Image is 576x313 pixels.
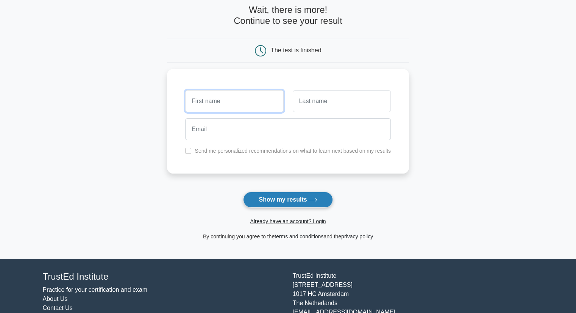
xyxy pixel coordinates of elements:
[243,192,332,208] button: Show my results
[275,233,323,239] a: terms and conditions
[185,90,283,112] input: First name
[271,47,321,53] div: The test is finished
[250,218,326,224] a: Already have an account? Login
[43,296,68,302] a: About Us
[43,271,284,282] h4: TrustEd Institute
[162,232,414,241] div: By continuing you agree to the and the
[293,90,391,112] input: Last name
[185,118,391,140] input: Email
[43,286,148,293] a: Practice for your certification and exam
[43,305,73,311] a: Contact Us
[341,233,373,239] a: privacy policy
[195,148,391,154] label: Send me personalized recommendations on what to learn next based on my results
[167,5,409,27] h4: Wait, there is more! Continue to see your result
